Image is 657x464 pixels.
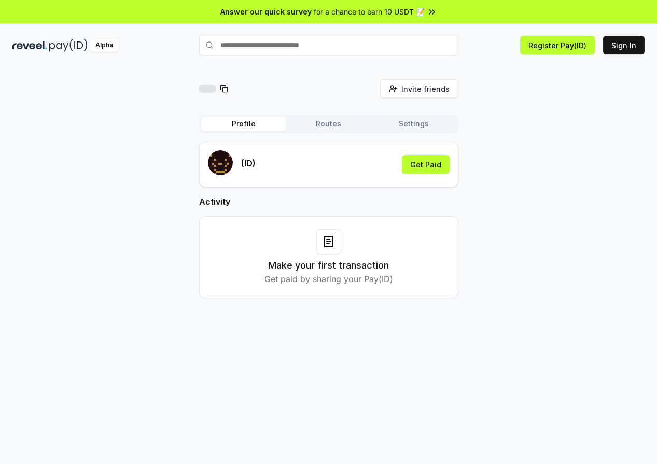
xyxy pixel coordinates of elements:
[268,258,389,273] h3: Make your first transaction
[371,117,456,131] button: Settings
[241,157,256,170] p: (ID)
[49,39,88,52] img: pay_id
[201,117,286,131] button: Profile
[380,79,458,98] button: Invite friends
[220,6,312,17] span: Answer our quick survey
[520,36,595,54] button: Register Pay(ID)
[402,155,450,174] button: Get Paid
[286,117,371,131] button: Routes
[401,83,450,94] span: Invite friends
[603,36,645,54] button: Sign In
[314,6,425,17] span: for a chance to earn 10 USDT 📝
[12,39,47,52] img: reveel_dark
[199,195,458,208] h2: Activity
[264,273,393,285] p: Get paid by sharing your Pay(ID)
[90,39,119,52] div: Alpha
